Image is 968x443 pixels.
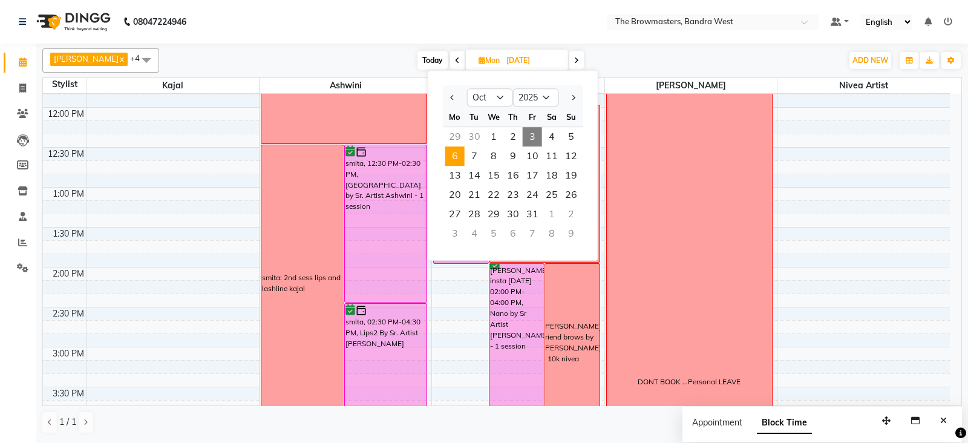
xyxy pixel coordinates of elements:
[489,264,544,421] div: [PERSON_NAME] insta [DATE] 02:00 PM-04:00 PM, Nano by Sr Artist [PERSON_NAME] - 1 session
[445,224,465,243] div: Monday, November 3, 2025
[542,185,561,205] span: 25
[45,148,87,160] div: 12:30 PM
[130,53,149,63] span: +4
[503,146,523,166] div: Thursday, October 9, 2025
[503,127,523,146] span: 2
[59,416,76,428] span: 1 / 1
[260,78,431,93] span: Ashwini
[523,107,542,126] div: Fr
[523,166,542,185] span: 17
[542,127,561,146] div: Saturday, October 4, 2025
[849,52,891,69] button: ADD NEW
[484,185,503,205] div: Wednesday, October 22, 2025
[465,205,484,224] div: Tuesday, October 28, 2025
[503,205,523,224] span: 30
[543,321,601,364] div: [PERSON_NAME] friend brows by [PERSON_NAME] - 10k nivea
[465,127,484,146] div: Tuesday, September 30, 2025
[484,166,503,185] div: Wednesday, October 15, 2025
[119,54,124,64] a: x
[503,146,523,166] span: 9
[503,127,523,146] div: Thursday, October 2, 2025
[852,56,888,65] span: ADD NEW
[484,166,503,185] span: 15
[561,127,581,146] div: Sunday, October 5, 2025
[523,166,542,185] div: Friday, October 17, 2025
[31,5,114,39] img: logo
[523,185,542,205] div: Friday, October 24, 2025
[54,54,119,64] span: [PERSON_NAME]
[448,88,458,107] button: Previous month
[484,127,503,146] div: Wednesday, October 1, 2025
[561,146,581,166] div: Sunday, October 12, 2025
[484,146,503,166] div: Wednesday, October 8, 2025
[476,56,503,65] span: Mon
[465,146,484,166] span: 7
[542,107,561,126] div: Sa
[561,185,581,205] span: 26
[45,108,87,120] div: 12:00 PM
[484,146,503,166] span: 8
[542,185,561,205] div: Saturday, October 25, 2025
[561,224,581,243] div: Sunday, November 9, 2025
[50,387,87,400] div: 3:30 PM
[484,127,503,146] span: 1
[777,78,950,93] span: Nivea Artist
[561,127,581,146] span: 5
[605,78,777,93] span: [PERSON_NAME]
[484,185,503,205] span: 22
[465,166,484,185] span: 14
[445,127,465,146] div: Monday, September 29, 2025
[465,166,484,185] div: Tuesday, October 14, 2025
[513,88,559,107] select: Select year
[484,205,503,224] div: Wednesday, October 29, 2025
[523,146,542,166] div: Friday, October 10, 2025
[935,412,952,430] button: Close
[542,146,561,166] span: 11
[262,272,343,294] div: smita: 2nd sess lips and lashline kajal
[417,51,448,70] span: Today
[561,146,581,166] span: 12
[445,166,465,185] div: Monday, October 13, 2025
[50,228,87,240] div: 1:30 PM
[523,205,542,224] div: Friday, October 31, 2025
[561,205,581,224] div: Sunday, November 2, 2025
[503,166,523,185] span: 16
[445,185,465,205] span: 20
[561,185,581,205] div: Sunday, October 26, 2025
[465,224,484,243] div: Tuesday, November 4, 2025
[445,146,465,166] div: Monday, October 6, 2025
[523,146,542,166] span: 10
[542,224,561,243] div: Saturday, November 8, 2025
[542,127,561,146] span: 4
[692,417,742,428] span: Appointment
[561,107,581,126] div: Su
[523,185,542,205] span: 24
[567,88,578,107] button: Next month
[133,5,186,39] b: 08047224946
[465,185,484,205] span: 21
[445,205,465,224] span: 27
[445,205,465,224] div: Monday, October 27, 2025
[561,166,581,185] span: 19
[445,166,465,185] span: 13
[503,185,523,205] div: Thursday, October 23, 2025
[503,107,523,126] div: Th
[50,188,87,200] div: 1:00 PM
[503,51,563,70] input: 2025-10-06
[523,224,542,243] div: Friday, November 7, 2025
[542,205,561,224] div: Saturday, November 1, 2025
[542,166,561,185] div: Saturday, October 18, 2025
[465,107,484,126] div: Tu
[87,78,259,93] span: Kajal
[484,224,503,243] div: Wednesday, November 5, 2025
[503,166,523,185] div: Thursday, October 16, 2025
[503,205,523,224] div: Thursday, October 30, 2025
[43,78,87,91] div: Stylist
[465,185,484,205] div: Tuesday, October 21, 2025
[561,166,581,185] div: Sunday, October 19, 2025
[542,166,561,185] span: 18
[345,145,427,302] div: smita, 12:30 PM-02:30 PM, [GEOGRAPHIC_DATA] by Sr. Artist Ashwini - 1 session
[50,307,87,320] div: 2:30 PM
[465,146,484,166] div: Tuesday, October 7, 2025
[523,127,542,146] span: 3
